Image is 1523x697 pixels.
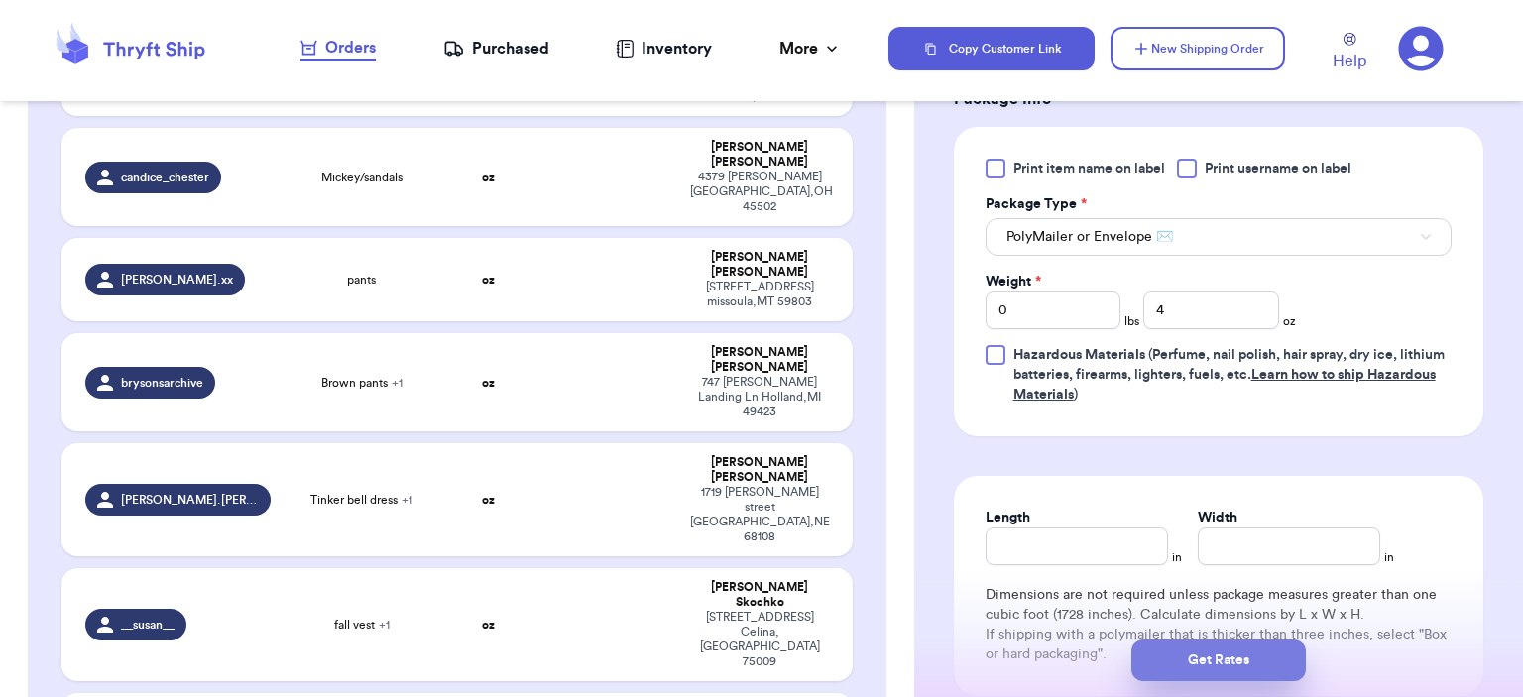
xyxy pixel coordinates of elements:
a: Purchased [443,37,549,60]
span: PolyMailer or Envelope ✉️ [1006,227,1173,247]
span: Brown pants [321,375,403,391]
div: 747 [PERSON_NAME] Landing Ln Holland , MI 49423 [690,375,829,419]
div: [PERSON_NAME] [PERSON_NAME] [690,250,829,280]
span: Mickey/sandals [321,170,403,185]
strong: oz [482,274,495,286]
label: Width [1198,508,1237,527]
span: Tinker bell dress [310,492,412,508]
span: in [1384,549,1394,565]
div: Orders [300,36,376,59]
span: Help [1333,50,1366,73]
button: PolyMailer or Envelope ✉️ [986,218,1452,256]
div: [STREET_ADDRESS] missoula , MT 59803 [690,280,829,309]
span: brysonsarchive [121,375,203,391]
span: fall vest [334,617,390,633]
span: Print item name on label [1013,159,1165,178]
button: New Shipping Order [1111,27,1285,70]
label: Length [986,508,1030,527]
span: lbs [1124,313,1139,329]
span: Hazardous Materials [1013,348,1145,362]
span: + 1 [402,494,412,506]
div: [PERSON_NAME] Skochko [690,580,829,610]
span: Print username on label [1205,159,1351,178]
span: + 1 [392,377,403,389]
button: Get Rates [1131,639,1306,681]
label: Package Type [986,194,1087,214]
div: More [779,37,842,60]
a: Orders [300,36,376,61]
div: Dimensions are not required unless package measures greater than one cubic foot (1728 inches). Ca... [986,585,1452,664]
strong: oz [482,494,495,506]
span: in [1172,549,1182,565]
strong: oz [482,172,495,183]
div: [STREET_ADDRESS] Celina , [GEOGRAPHIC_DATA] 75009 [690,610,829,669]
div: 4379 [PERSON_NAME] [GEOGRAPHIC_DATA] , OH 45502 [690,170,829,214]
span: + 1 [379,619,390,631]
strong: oz [482,619,495,631]
div: 1719 [PERSON_NAME] street [GEOGRAPHIC_DATA] , NE 68108 [690,485,829,544]
label: Weight [986,272,1041,291]
span: pants [347,272,376,288]
span: __susan__ [121,617,175,633]
button: Copy Customer Link [888,27,1095,70]
strong: oz [482,377,495,389]
a: Inventory [616,37,712,60]
span: (Perfume, nail polish, hair spray, dry ice, lithium batteries, firearms, lighters, fuels, etc. ) [1013,348,1445,402]
a: Help [1333,33,1366,73]
span: candice_chester [121,170,209,185]
span: [PERSON_NAME].xx [121,272,233,288]
div: [PERSON_NAME] [PERSON_NAME] [690,140,829,170]
span: oz [1283,313,1296,329]
div: [PERSON_NAME] [PERSON_NAME] [690,455,829,485]
div: [PERSON_NAME] [PERSON_NAME] [690,345,829,375]
span: [PERSON_NAME].[PERSON_NAME] [121,492,260,508]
